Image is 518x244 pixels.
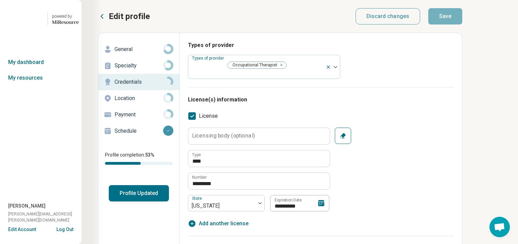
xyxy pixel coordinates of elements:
[228,62,279,68] span: Occupational Therapist
[199,112,218,120] span: License
[109,11,150,22] p: Edit profile
[98,58,179,74] a: Specialty
[192,196,203,201] label: State
[115,62,163,70] p: Specialty
[98,147,179,169] div: Profile completion:
[98,74,179,90] a: Credentials
[109,185,169,201] button: Profile Updated
[105,162,173,165] div: Profile completion
[188,41,454,49] h3: Types of provider
[98,123,179,139] a: Schedule
[52,13,79,19] div: powered by
[145,152,154,158] span: 53 %
[192,133,255,139] label: Licensing body (optional)
[115,94,163,102] p: Location
[192,153,201,157] label: Type
[98,41,179,58] a: General
[115,78,163,86] p: Credentials
[192,175,207,179] label: Number
[188,219,248,228] button: Add another license
[188,96,454,104] h3: License(s) information
[98,11,150,22] button: Edit profile
[8,226,36,233] button: Edit Account
[428,8,462,25] button: Save
[188,150,330,167] input: credential.licenses.0.name
[356,8,420,25] button: Discard changes
[56,226,73,231] button: Log Out
[98,90,179,107] a: Location
[192,56,225,61] label: Types of provider
[3,11,44,27] img: Geode Health
[115,111,163,119] p: Payment
[8,202,46,210] span: [PERSON_NAME]
[199,219,248,228] span: Add another license
[8,211,82,223] span: [PERSON_NAME][EMAIL_ADDRESS][PERSON_NAME][DOMAIN_NAME]
[3,11,79,27] a: Geode Healthpowered by
[115,127,163,135] p: Schedule
[98,107,179,123] a: Payment
[115,45,163,53] p: General
[489,217,510,237] div: Open chat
